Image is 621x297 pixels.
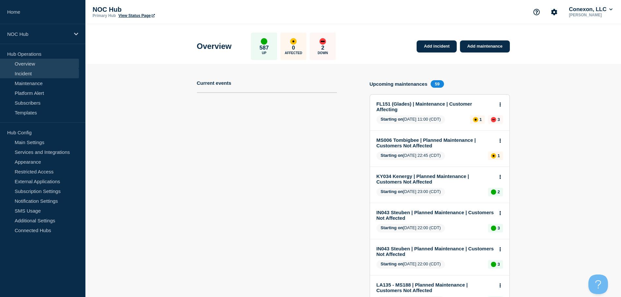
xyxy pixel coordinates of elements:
a: IN043 Steuben | Planned Maintenance | Customers Not Affected [377,246,494,257]
a: IN043 Steuben | Planned Maintenance | Customers Not Affected [377,210,494,221]
p: 2 [497,189,500,194]
span: Starting on [381,153,403,158]
button: Conexon, LLC [568,6,614,13]
p: 2 [321,45,324,51]
div: up [491,189,496,195]
span: [DATE] 22:00 (CDT) [377,224,445,232]
p: 0 [292,45,295,51]
p: 587 [259,45,269,51]
div: up [491,262,496,267]
div: up [261,38,267,45]
span: Starting on [381,225,403,230]
h4: Current events [197,80,231,86]
p: 3 [497,117,500,122]
span: [DATE] 22:00 (CDT) [377,260,445,269]
p: 3 [497,226,500,230]
p: Primary Hub [93,13,116,18]
a: MS006 Tombigbee | Planned Maintenance | Customers Not Affected [377,137,494,148]
span: [DATE] 22:45 (CDT) [377,152,445,160]
div: affected [491,153,496,158]
div: affected [473,117,478,122]
button: Support [530,5,543,19]
p: NOC Hub [93,6,223,13]
a: Add incident [417,40,457,52]
p: Affected [285,51,302,55]
div: up [491,226,496,231]
a: View Status Page [118,13,155,18]
p: [PERSON_NAME] [568,13,614,17]
div: down [319,38,326,45]
button: Account settings [547,5,561,19]
p: Up [262,51,266,55]
span: Starting on [381,117,403,122]
span: Starting on [381,189,403,194]
a: Add maintenance [460,40,510,52]
h1: Overview [197,42,232,51]
div: down [491,117,496,122]
a: KY034 Kenergy | Planned Maintenance | Customers Not Affected [377,173,494,185]
span: [DATE] 11:00 (CDT) [377,115,445,124]
p: 1 [480,117,482,122]
a: LA135 - MS188 | Planned Maintenance | Customers Not Affected [377,282,494,293]
span: [DATE] 23:00 (CDT) [377,188,445,196]
iframe: Help Scout Beacon - Open [588,275,608,294]
div: affected [290,38,297,45]
p: 1 [497,153,500,158]
h4: Upcoming maintenances [370,81,428,87]
p: Down [318,51,328,55]
p: NOC Hub [7,31,70,37]
a: FL151 (Glades) | Maintenance | Customer Affecting [377,101,494,112]
span: Starting on [381,261,403,266]
p: 3 [497,262,500,267]
span: 59 [431,80,444,88]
